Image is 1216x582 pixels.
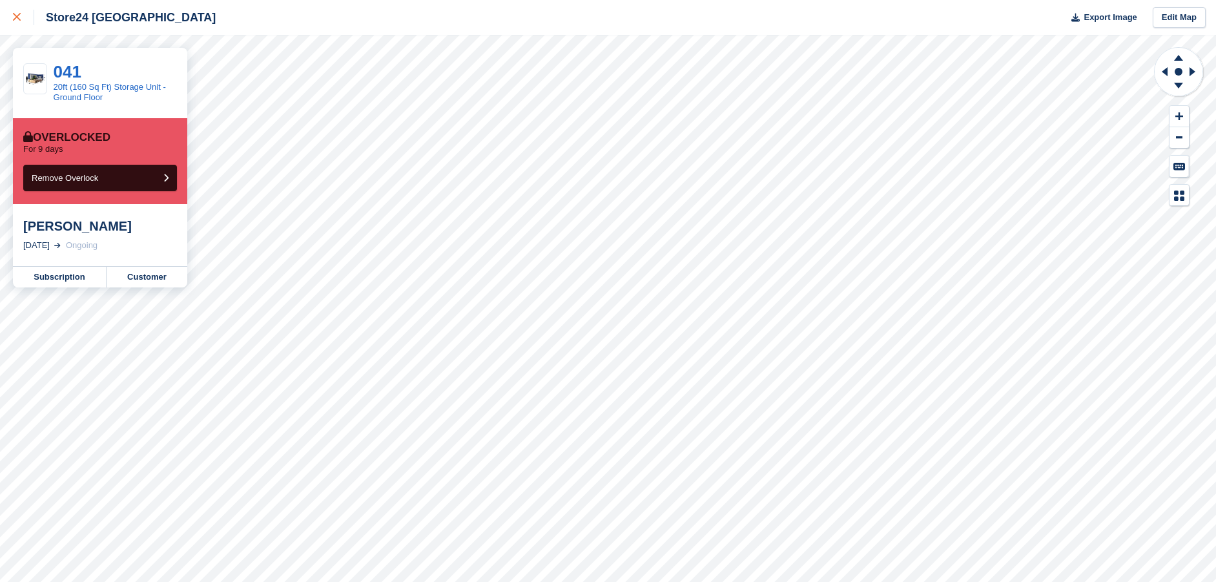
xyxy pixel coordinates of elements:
[1170,185,1189,206] button: Map Legend
[1084,11,1137,24] span: Export Image
[1153,7,1206,28] a: Edit Map
[1170,156,1189,177] button: Keyboard Shortcuts
[23,131,110,144] div: Overlocked
[23,218,177,234] div: [PERSON_NAME]
[107,267,187,287] a: Customer
[13,267,107,287] a: Subscription
[66,239,98,252] div: Ongoing
[54,243,61,248] img: arrow-right-light-icn-cde0832a797a2874e46488d9cf13f60e5c3a73dbe684e267c42b8395dfbc2abf.svg
[23,239,50,252] div: [DATE]
[23,165,177,191] button: Remove Overlock
[54,62,81,81] a: 041
[34,10,216,25] div: Store24 [GEOGRAPHIC_DATA]
[1170,106,1189,127] button: Zoom In
[54,82,166,102] a: 20ft (160 Sq Ft) Storage Unit - Ground Floor
[1064,7,1137,28] button: Export Image
[24,70,46,87] img: 20-ft-container%20(16).jpg
[23,144,63,154] p: For 9 days
[32,173,98,183] span: Remove Overlock
[1170,127,1189,149] button: Zoom Out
